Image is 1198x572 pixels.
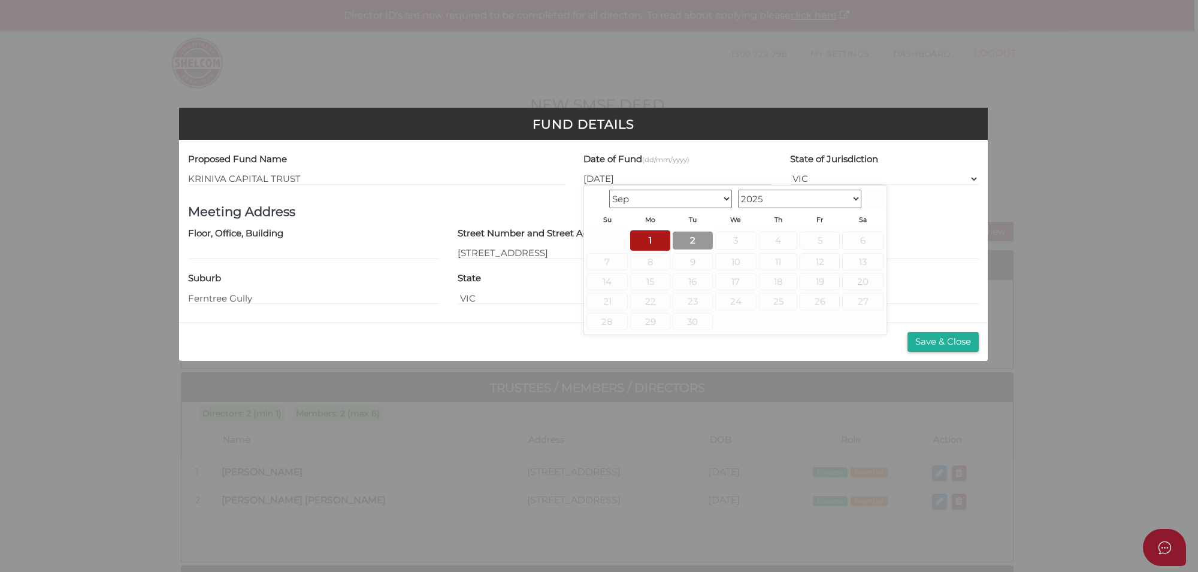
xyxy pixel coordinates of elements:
[800,273,840,290] span: 19
[188,229,283,239] h4: Floor, Office, Building
[458,273,481,284] h4: State
[715,293,757,310] span: 24
[859,216,867,224] span: Saturday
[715,273,757,290] span: 17
[842,273,884,290] span: 20
[759,232,797,249] span: 4
[645,216,655,224] span: Monday
[673,293,713,310] span: 23
[630,253,670,270] span: 8
[816,216,823,224] span: Friday
[630,313,670,330] span: 29
[800,253,840,270] span: 12
[673,273,713,290] span: 16
[673,253,713,270] span: 9
[586,253,628,270] span: 7
[842,232,884,249] span: 6
[673,232,713,249] a: 2
[842,293,884,310] span: 27
[586,188,606,208] a: Prev
[586,273,628,290] span: 14
[630,230,670,250] a: 1
[673,313,713,330] span: 30
[586,293,628,310] span: 21
[730,216,741,224] span: Wednesday
[630,293,670,310] span: 22
[188,205,979,218] h3: Meeting Address
[1143,529,1186,566] button: Open asap
[842,253,884,270] span: 13
[775,216,782,224] span: Thursday
[759,253,797,270] span: 11
[907,332,979,352] button: Save & Close
[458,247,709,260] input: Enter Address
[864,188,884,208] a: Next
[800,232,840,249] span: 5
[689,216,697,224] span: Tuesday
[188,273,221,284] h4: Suburb
[603,216,612,224] span: Sunday
[759,273,797,290] span: 18
[715,253,757,270] span: 10
[759,293,797,310] span: 25
[458,229,612,239] h4: Street Number and Street Address
[630,273,670,290] span: 15
[715,232,757,249] span: 3
[586,313,628,330] span: 28
[800,293,840,310] span: 26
